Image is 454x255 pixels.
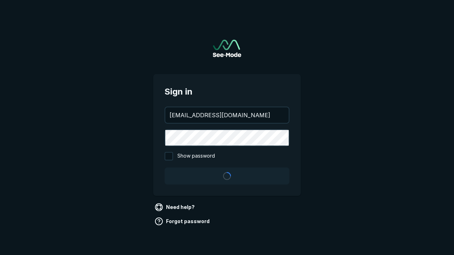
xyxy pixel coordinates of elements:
span: Sign in [165,85,289,98]
a: Forgot password [153,216,212,227]
img: See-Mode Logo [213,40,241,57]
a: Need help? [153,202,198,213]
input: your@email.com [165,107,289,123]
span: Show password [177,152,215,160]
a: Go to sign in [213,40,241,57]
